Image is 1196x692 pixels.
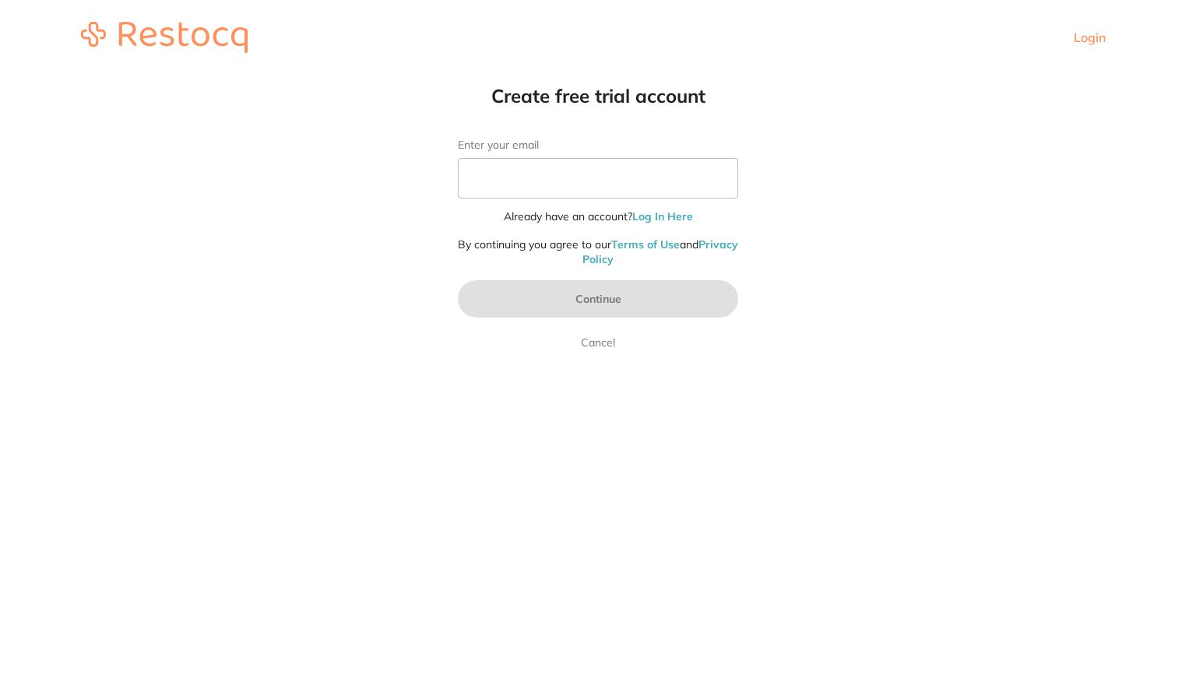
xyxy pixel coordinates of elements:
img: restocq_logo.svg [81,22,248,53]
a: Log In Here [632,209,693,223]
a: Terms of Use [611,237,680,251]
p: By continuing you agree to our and [458,237,738,268]
a: Login [1074,30,1106,45]
a: Privacy Policy [582,237,738,267]
a: Cancel [578,333,618,352]
h1: Create free trial account [427,84,769,107]
button: Continue [458,280,738,318]
label: Enter your email [458,139,738,152]
p: Already have an account? [458,209,738,225]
